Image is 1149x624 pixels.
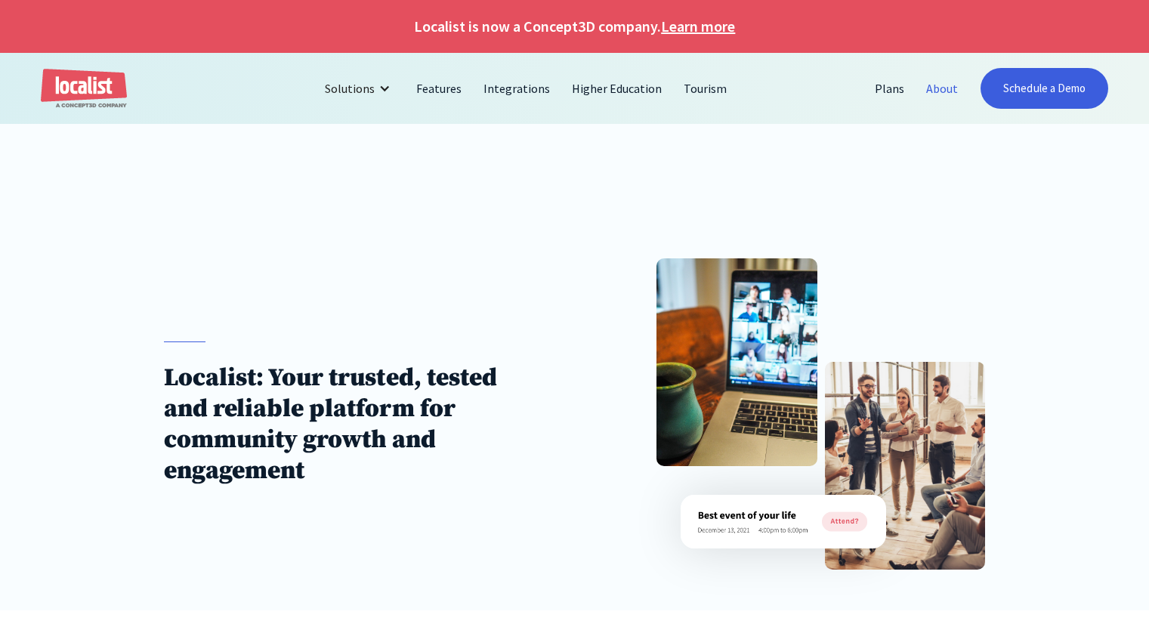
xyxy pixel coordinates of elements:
[314,70,405,107] div: Solutions
[661,15,735,38] a: Learn more
[864,70,916,107] a: Plans
[981,68,1107,109] a: Schedule a Demo
[673,70,738,107] a: Tourism
[681,495,886,548] img: About Localist
[825,362,985,570] img: About Localist
[41,69,127,109] a: home
[561,70,673,107] a: Higher Education
[473,70,561,107] a: Integrations
[325,79,375,97] div: Solutions
[406,70,473,107] a: Features
[656,258,817,466] img: About Localist
[916,70,969,107] a: About
[164,363,533,487] h1: Localist: Your trusted, tested and reliable platform for community growth and engagement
